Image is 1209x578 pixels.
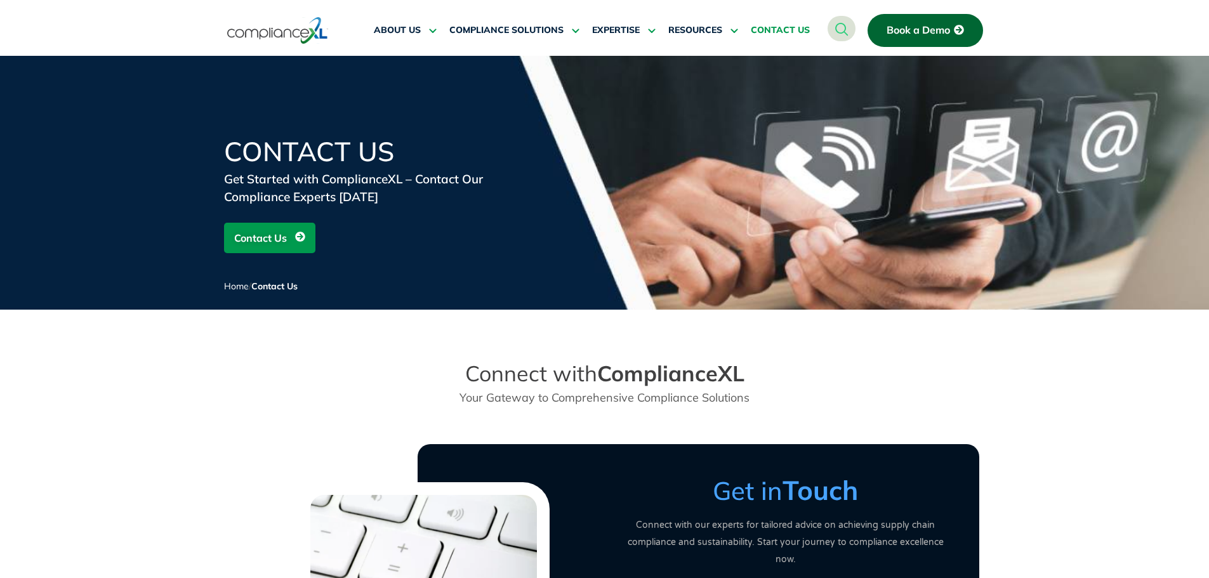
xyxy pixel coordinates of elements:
[751,15,810,46] a: CONTACT US
[868,14,983,47] a: Book a Demo
[828,16,856,41] a: navsearch-button
[374,25,421,36] span: ABOUT US
[418,360,791,387] h2: Connect with
[374,15,437,46] a: ABOUT US
[887,25,950,36] span: Book a Demo
[751,25,810,36] span: CONTACT US
[227,16,328,45] img: logo-one.svg
[224,280,298,292] span: /
[592,15,656,46] a: EXPERTISE
[618,475,954,506] h3: Get in
[224,223,315,253] a: Contact Us
[618,516,954,568] p: Connect with our experts for tailored advice on achieving supply chain compliance and sustainabil...
[224,280,249,292] a: Home
[592,25,640,36] span: EXPERTISE
[224,170,529,206] div: Get Started with ComplianceXL – Contact Our Compliance Experts [DATE]
[234,226,287,250] span: Contact Us
[224,138,529,165] h1: Contact Us
[251,280,298,292] span: Contact Us
[597,360,744,387] strong: ComplianceXL
[449,15,579,46] a: COMPLIANCE SOLUTIONS
[783,473,858,507] strong: Touch
[668,25,722,36] span: RESOURCES
[449,25,564,36] span: COMPLIANCE SOLUTIONS
[418,389,791,406] p: Your Gateway to Comprehensive Compliance Solutions
[668,15,738,46] a: RESOURCES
